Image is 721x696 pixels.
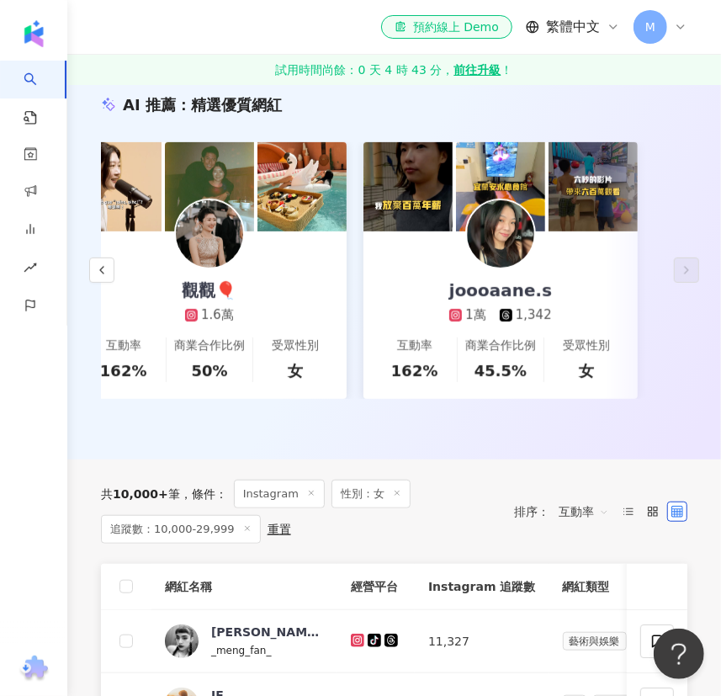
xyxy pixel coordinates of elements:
div: 共 筆 [101,487,180,501]
a: 試用時間尚餘：0 天 4 時 43 分，前往升級！ [67,55,721,85]
span: M [645,18,655,36]
span: 10,000+ [113,487,168,501]
div: 1萬 [465,306,486,324]
div: joooaane.s [432,279,569,302]
img: post-image [363,142,453,231]
img: chrome extension [18,656,50,683]
img: post-image [165,142,254,231]
div: 女 [579,360,594,381]
a: KOL Avatar[PERSON_NAME]_meng_fan_ [165,624,324,659]
iframe: Help Scout Beacon - Open [654,629,704,679]
th: Instagram 追蹤數 [415,564,549,610]
div: 商業合作比例 [465,337,536,354]
div: 受眾性別 [563,337,610,354]
div: 預約線上 Demo [395,19,499,35]
div: 觀觀🎈 [166,279,254,302]
a: 觀觀🎈1.6萬互動率162%商業合作比例50%受眾性別女 [72,231,347,399]
div: 1.6萬 [201,306,234,324]
span: 精選優質網紅 [191,96,282,114]
span: 互動率 [559,498,609,525]
div: 45.5% [474,360,527,381]
span: 繁體中文 [546,18,600,36]
div: 商業合作比例 [174,337,245,354]
div: 重置 [268,523,291,536]
span: 性別：女 [331,480,411,508]
span: Instagram [234,480,325,508]
div: 互動率 [397,337,432,354]
div: 162% [100,360,147,381]
img: post-image [72,142,162,231]
div: 162% [391,360,438,381]
div: 1,342 [516,306,552,324]
span: rise [24,251,37,289]
div: AI 推薦 ： [123,94,282,115]
div: [PERSON_NAME] [211,624,321,640]
img: post-image [549,142,638,231]
span: 條件 ： [180,487,227,501]
img: logo icon [20,20,47,47]
div: 互動率 [106,337,141,354]
img: KOL Avatar [467,200,534,268]
div: 女 [288,360,303,381]
a: search [24,61,57,126]
span: _meng_fan_ [211,645,271,656]
a: 預約線上 Demo [381,15,512,39]
span: 追蹤數：10,000-29,999 [101,515,261,544]
a: joooaane.s1萬1,342互動率162%商業合作比例45.5%受眾性別女 [363,231,638,399]
img: KOL Avatar [176,200,243,268]
div: 50% [191,360,227,381]
strong: 前往升級 [453,61,501,78]
span: 藝術與娛樂 [563,632,627,651]
img: post-image [257,142,347,231]
td: 11,327 [415,610,549,673]
th: 經營平台 [337,564,415,610]
div: 受眾性別 [272,337,319,354]
div: 排序： [514,498,618,525]
img: KOL Avatar [165,624,199,658]
th: 網紅名稱 [151,564,337,610]
img: post-image [456,142,545,231]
